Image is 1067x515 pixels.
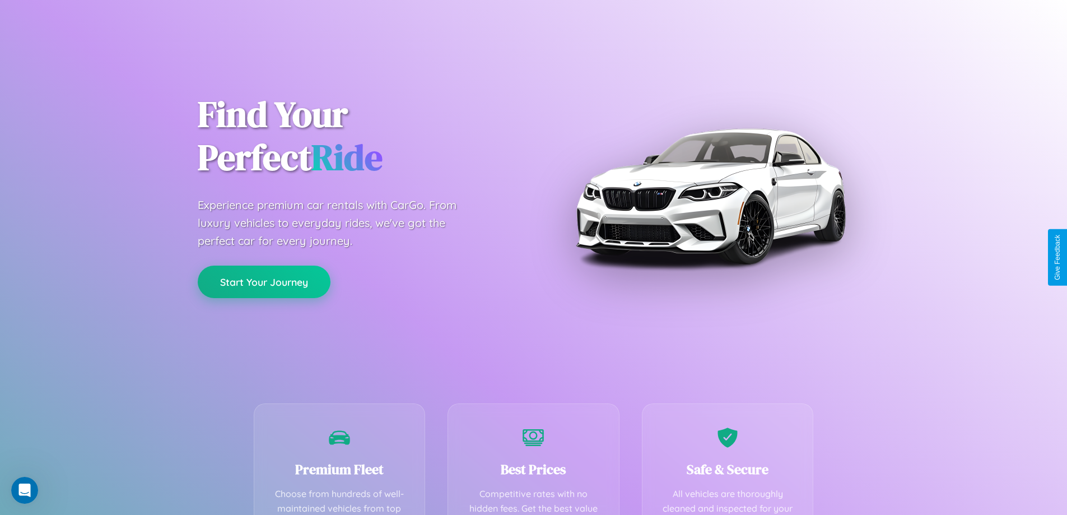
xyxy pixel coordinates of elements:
span: Ride [311,133,383,182]
h3: Premium Fleet [271,460,408,479]
h3: Safe & Secure [659,460,796,479]
img: Premium BMW car rental vehicle [570,56,850,336]
div: Give Feedback [1054,235,1061,280]
button: Start Your Journey [198,266,330,298]
h1: Find Your Perfect [198,93,517,179]
iframe: Intercom live chat [11,477,38,504]
h3: Best Prices [465,460,602,479]
p: Experience premium car rentals with CarGo. From luxury vehicles to everyday rides, we've got the ... [198,196,478,250]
